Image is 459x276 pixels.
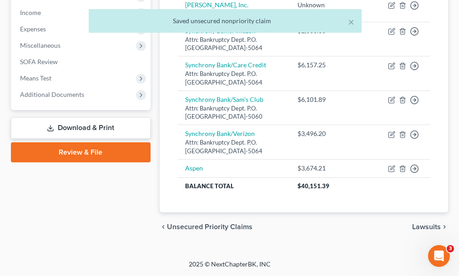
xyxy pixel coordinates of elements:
span: Lawsuits [412,223,441,231]
span: $40,151.39 [298,182,329,190]
div: Unknown [298,0,329,10]
a: Aspen [185,164,203,172]
div: $6,101.89 [298,95,329,104]
button: × [348,16,354,27]
a: [PERSON_NAME], Inc. [185,1,248,9]
div: $3,674.21 [298,164,329,173]
span: Income [20,9,41,16]
button: chevron_left Unsecured Priority Claims [160,223,252,231]
a: Download & Print [11,117,151,139]
span: Additional Documents [20,90,84,98]
div: Attn: Bankruptcy Dept. P.O. [GEOGRAPHIC_DATA]-5064 [185,35,283,52]
div: $3,496.20 [298,129,329,138]
a: Synchrony Bank/Verizon [185,130,255,137]
span: Unsecured Priority Claims [167,223,252,231]
a: Review & File [11,142,151,162]
a: Synchrony Bank/Care Credit [185,61,266,69]
div: Attn: Bankruptcy Dept. P.O. [GEOGRAPHIC_DATA]-5060 [185,104,283,121]
span: SOFA Review [20,58,58,65]
span: 3 [447,245,454,252]
div: Saved unsecured nonpriority claim [96,16,354,25]
a: SOFA Review [13,54,151,70]
th: Balance Total [178,177,290,194]
div: Attn: Bankruptcy Dept. P.O. [GEOGRAPHIC_DATA]-5064 [185,138,283,155]
div: $6,157.25 [298,60,329,70]
button: Lawsuits chevron_right [412,223,448,231]
a: Synchrony Bank/Sam's Club [185,95,263,103]
div: 2025 © NextChapterBK, INC [11,260,448,276]
div: Attn: Bankruptcy Dept. P.O. [GEOGRAPHIC_DATA]-5064 [185,70,283,86]
span: Miscellaneous [20,41,61,49]
i: chevron_right [441,223,448,231]
span: Means Test [20,74,51,82]
i: chevron_left [160,223,167,231]
iframe: Intercom live chat [428,245,450,267]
